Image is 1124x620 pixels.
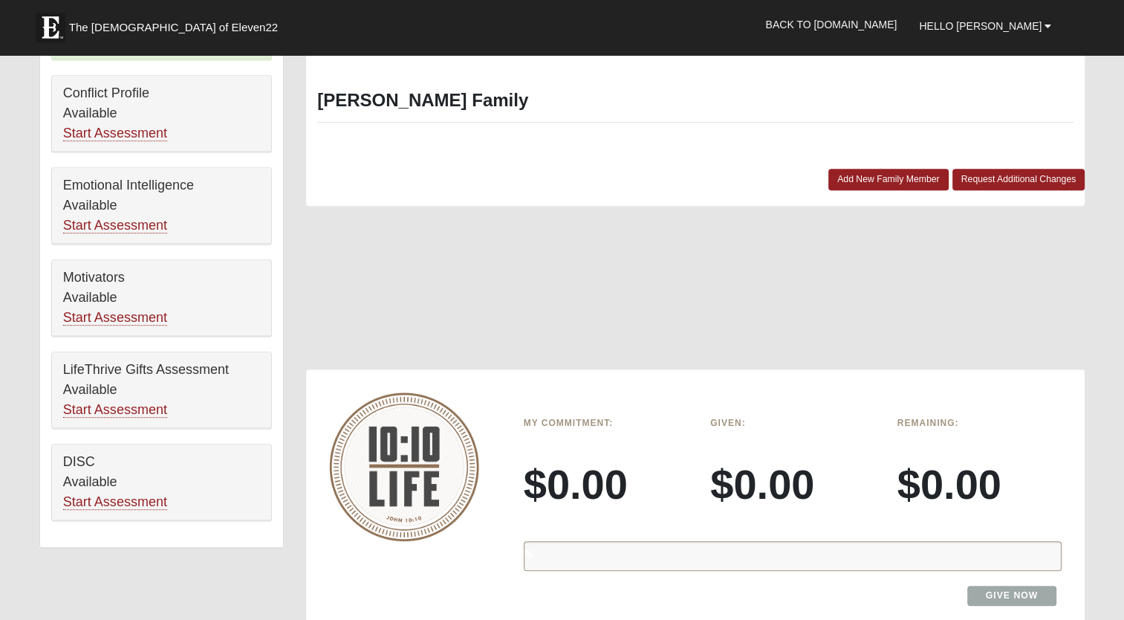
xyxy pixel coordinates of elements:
a: Start Assessment [63,402,167,418]
a: Start Assessment [63,494,167,510]
img: 10-10-Life-logo-round-no-scripture.png [329,393,479,542]
a: Give Now [967,586,1057,606]
h6: Given: [710,418,875,428]
a: Start Assessment [63,310,167,326]
a: The [DEMOGRAPHIC_DATA] of Eleven22 [28,5,325,42]
span: The [DEMOGRAPHIC_DATA] of Eleven22 [69,20,278,35]
div: DISC Available [52,445,271,520]
img: Eleven22 logo [36,13,65,42]
a: Hello [PERSON_NAME] [908,7,1062,45]
h3: $0.00 [710,459,875,509]
div: Emotional Intelligence Available [52,168,271,244]
a: Add New Family Member [828,169,949,190]
div: Motivators Available [52,260,271,336]
a: Start Assessment [63,218,167,233]
div: Conflict Profile Available [52,76,271,152]
div: LifeThrive Gifts Assessment Available [52,352,271,428]
span: Hello [PERSON_NAME] [919,20,1042,32]
a: Back to [DOMAIN_NAME] [754,6,908,43]
h6: Remaining: [897,418,1062,428]
a: Start Assessment [63,126,167,141]
h3: $0.00 [897,459,1062,509]
h3: [PERSON_NAME] Family [317,90,1073,112]
a: Request Additional Changes [952,169,1085,190]
h3: $0.00 [524,459,689,509]
h6: My Commitment: [524,418,689,428]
